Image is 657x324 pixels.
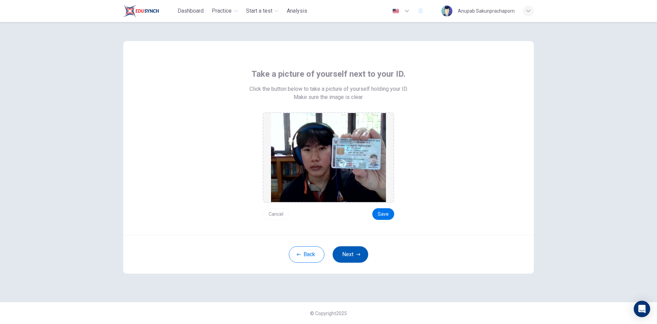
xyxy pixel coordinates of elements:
[243,5,281,17] button: Start a test
[634,301,650,317] div: Open Intercom Messenger
[289,246,324,263] button: Back
[458,7,515,15] div: Anupab Sakunprachaporn
[372,208,394,220] button: Save
[271,113,386,202] img: preview screemshot
[441,5,452,16] img: Profile picture
[252,68,405,79] span: Take a picture of yourself next to your ID.
[123,4,175,18] a: Train Test logo
[310,311,347,316] span: © Copyright 2025
[212,7,232,15] span: Practice
[175,5,206,17] button: Dashboard
[287,7,307,15] span: Analysis
[284,5,310,17] button: Analysis
[263,208,289,220] button: Cancel
[123,4,159,18] img: Train Test logo
[209,5,241,17] button: Practice
[178,7,204,15] span: Dashboard
[246,7,272,15] span: Start a test
[249,85,408,93] span: Click the button below to take a picture of yourself holding your ID.
[294,93,363,101] span: Make sure the image is clear.
[391,9,400,14] img: en
[333,246,368,263] button: Next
